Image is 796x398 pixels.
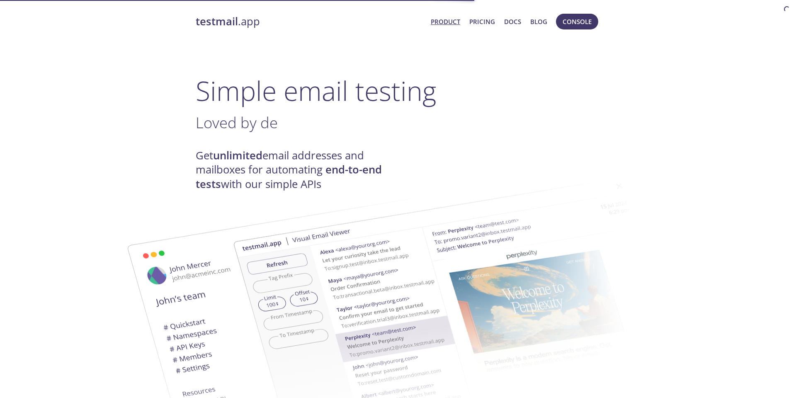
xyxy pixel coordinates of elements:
span: Console [563,16,592,27]
strong: unlimited [213,148,262,163]
a: testmail.app [196,15,424,29]
strong: end-to-end tests [196,162,382,191]
h4: Get email addresses and mailboxes for automating with our simple APIs [196,149,398,191]
span: Loved by de [196,112,278,133]
a: Docs [504,16,521,27]
strong: testmail [196,14,238,29]
a: Blog [530,16,547,27]
a: Product [431,16,460,27]
button: Console [556,14,598,29]
a: Pricing [469,16,495,27]
h1: Simple email testing [196,75,600,107]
